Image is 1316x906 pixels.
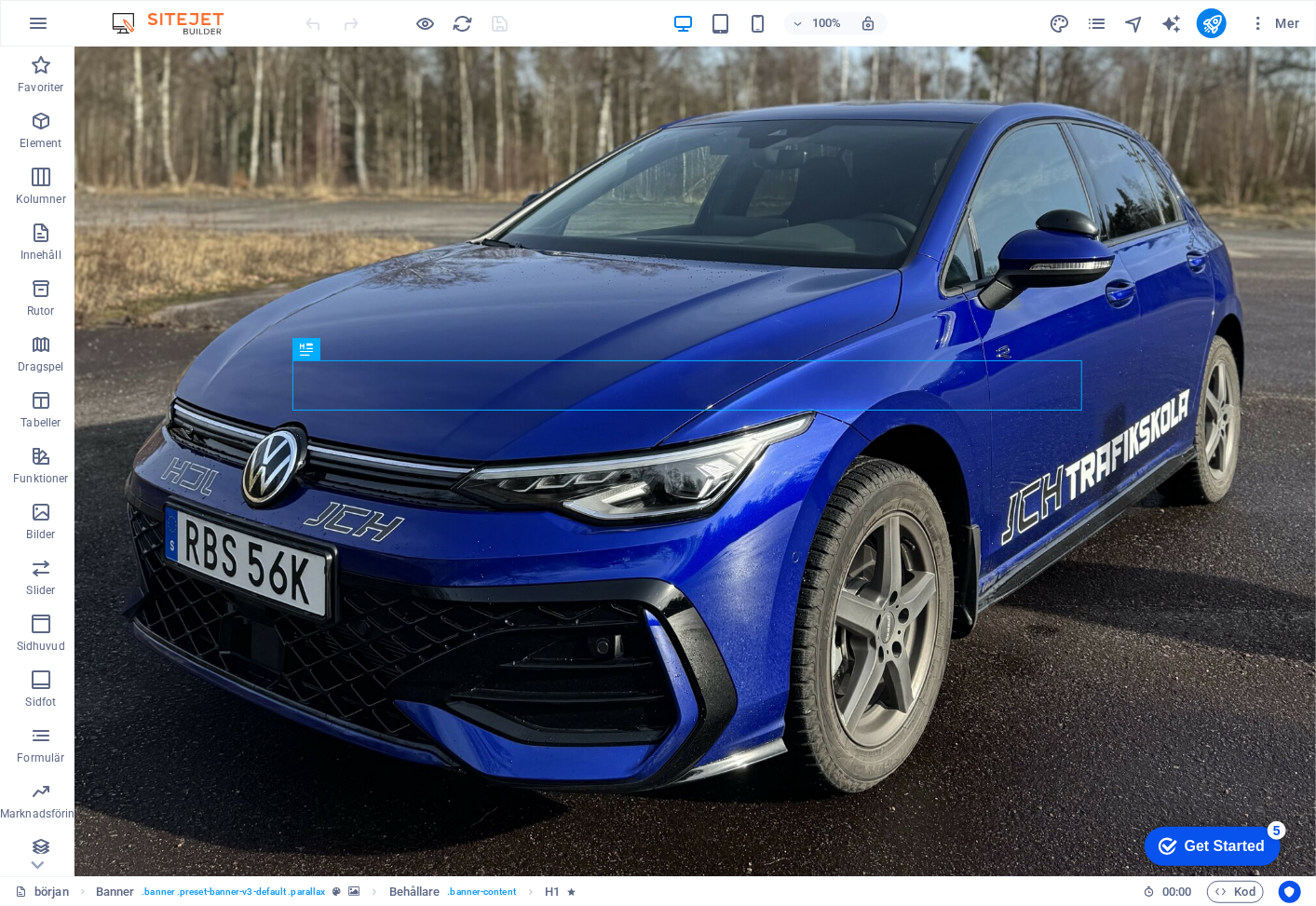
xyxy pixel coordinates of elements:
p: Slider [26,583,55,598]
i: Det här elementet är en anpassningsbar förinställning [332,886,341,897]
button: 100% [784,12,850,34]
p: Favoriter [18,80,63,95]
button: navigator [1122,12,1145,34]
p: Innehåll [20,248,61,263]
span: Kod [1215,881,1255,903]
button: reload [452,12,474,34]
p: Element [20,136,61,151]
div: Get Started [55,20,135,37]
button: Usercentrics [1279,881,1301,903]
i: Det här elementet innehåller en bakgrund [348,886,360,897]
i: Publicera [1201,13,1223,34]
a: Klicka för att avbryta val. Dubbelklicka för att öppna sidor [15,881,69,903]
button: Kod [1207,881,1264,903]
span: Mer [1249,14,1300,33]
h6: Sessionstid [1143,881,1192,903]
i: Elementet innehåller en animation [567,886,576,897]
p: Bilder [26,527,55,542]
button: pages [1085,12,1107,34]
i: Uppdatera sida [453,13,474,34]
span: 00 00 [1162,881,1191,903]
button: publish [1197,8,1227,38]
i: Justera zoomnivån automatiskt vid storleksändring för att passa vald enhet. [861,15,877,32]
h6: 100% [812,12,842,34]
img: Editor Logo [107,12,247,34]
p: Sidfot [25,695,56,710]
button: Klicka här för att lämna förhandsvisningsläge och fortsätta redigera [414,12,437,34]
button: text_generator [1160,12,1182,34]
p: Dragspel [18,359,63,374]
span: : [1175,885,1178,899]
i: AI Writer [1160,13,1182,34]
i: Sidor (Ctrl+Alt+S) [1086,13,1107,34]
p: Sidhuvud [17,639,65,654]
span: . banner .preset-banner-v3-default .parallax [142,881,325,903]
p: Kolumner [16,192,66,207]
span: Klicka för att välja. Dubbelklicka för att redigera [389,881,441,903]
nav: breadcrumb [96,881,577,903]
span: . banner-content [448,881,516,903]
i: Design (Ctrl+Alt+Y) [1049,13,1070,34]
i: Navigatör [1123,13,1145,34]
p: Tabeller [20,415,61,430]
span: Klicka för att välja. Dubbelklicka för att redigera [96,881,135,903]
p: Formulär [17,750,64,765]
p: Rutor [27,304,55,318]
div: 5 [138,4,156,22]
span: Klicka för att välja. Dubbelklicka för att redigera [545,881,560,903]
button: design [1048,12,1070,34]
p: Funktioner [13,471,68,486]
div: Get Started 5 items remaining, 0% complete [15,9,151,48]
button: Mer [1241,8,1308,38]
